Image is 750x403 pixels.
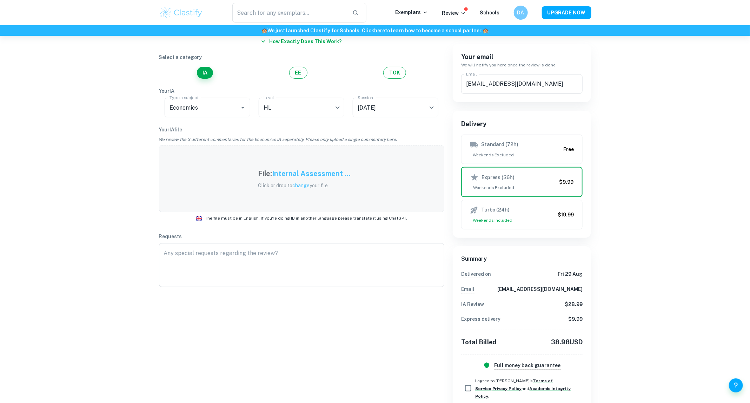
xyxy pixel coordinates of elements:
p: $ 9.99 [568,315,583,323]
img: Clastify logo [159,6,204,20]
h5: File: [258,168,272,179]
p: Express delivery [461,315,501,323]
input: Search for any exemplars... [232,3,347,22]
span: I agree to [PERSON_NAME]'s , and . [475,378,571,399]
button: IA [197,67,213,79]
button: EE [289,67,307,79]
span: 🏫 [483,28,489,33]
p: Delivery in 36 hours. Weekends don't count. It's possible that the review will be delivered earlier. [461,270,491,278]
h6: Your email [461,52,583,62]
a: Privacy Policy [492,386,522,391]
button: How exactly does this work? [258,35,345,48]
span: Weekends Excluded [470,152,561,158]
a: here [374,28,385,33]
h6: Turbo (24h) [481,206,510,214]
button: Express (36h)Weekends Excluded$9.99 [461,167,583,197]
p: $ 28.99 [565,300,583,308]
button: DA [514,6,528,20]
p: Your IA file [159,126,444,134]
span: Weekends Included [470,217,555,223]
p: Review [442,9,466,17]
img: ic_flag_en.svg [196,216,202,221]
button: Standard (72h)Weekends ExcludedFree [461,135,583,164]
button: TOK [383,67,406,79]
button: Open [238,103,248,112]
h6: We will notify you here once the review is done [461,62,583,69]
h6: If our review is not accurate or there are any critical mistakes, we will fully refund your payment. [495,362,561,370]
p: Exemplars [396,8,428,16]
label: Email [466,71,477,77]
input: We'll contact you here [461,74,583,94]
label: Session [358,95,373,100]
p: Select a category [159,53,444,61]
h6: $19.99 [558,211,574,219]
button: Turbo (24h)Weekends Included$19.99 [461,200,583,229]
h6: Summary [461,255,583,263]
p: We will notify you here once your review is completed [461,285,474,293]
h6: Standard (72h) [481,141,519,149]
a: Academic Integrity Policy [475,386,571,399]
span: 🏫 [261,28,267,33]
a: Schools [480,10,500,15]
h6: DA [517,9,525,17]
h6: Delivery [461,119,583,129]
p: 38.98 USD [551,337,583,347]
p: Total Billed [461,337,497,347]
div: HL [259,98,344,117]
h5: Internal Assessment ... [272,168,351,179]
h6: Free [563,145,574,153]
h6: Express (36h) [482,174,515,181]
a: Terms of Service [475,378,553,391]
p: Your IA [159,87,444,95]
label: Level [264,95,274,100]
label: Type a subject [170,95,199,100]
p: Requests [159,233,444,240]
p: Fri 29 Aug [558,270,583,278]
p: Click or drop to your file [258,182,351,189]
p: We review the 3 different commentaries for the Economics IA separately. Please only upload a sing... [159,134,444,145]
p: [EMAIL_ADDRESS][DOMAIN_NAME] [497,285,583,293]
h6: $9.99 [559,178,573,186]
div: [DATE] [353,98,438,117]
span: The file must be in English. If you're doing IB in another language please translate it using Cha... [205,215,407,221]
p: IA Review [461,300,484,308]
span: Weekends Excluded [470,184,557,191]
span: change [292,183,310,188]
button: Help and Feedback [729,378,743,392]
button: UPGRADE NOW [542,6,591,19]
h6: We just launched Clastify for Schools. Click to learn how to become a school partner. [1,27,749,34]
